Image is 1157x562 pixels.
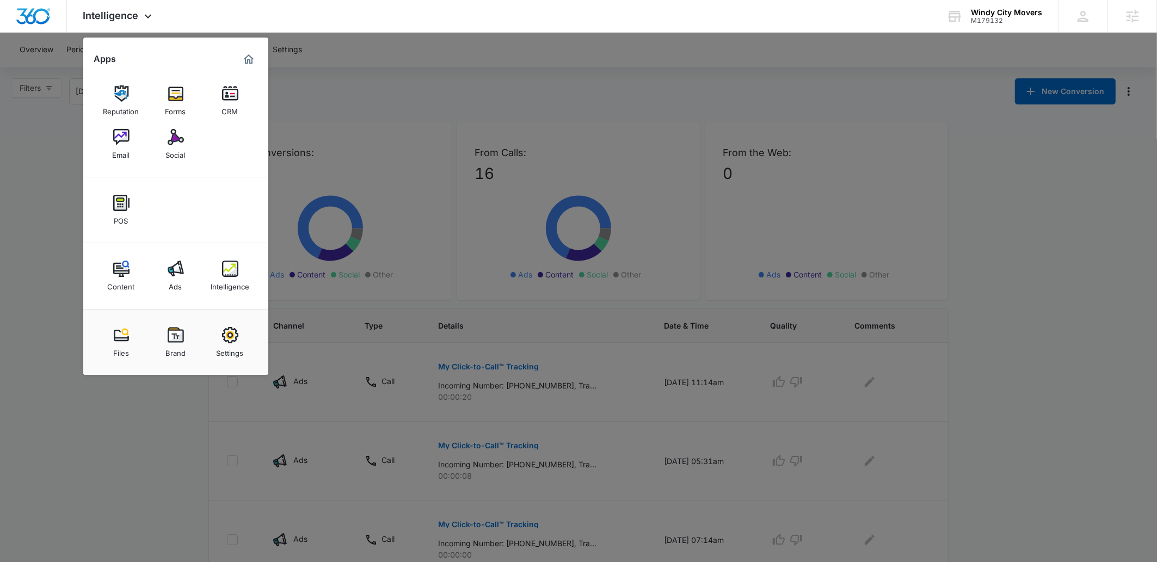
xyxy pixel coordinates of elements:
[971,8,1042,17] div: account name
[83,10,139,21] span: Intelligence
[101,322,142,363] a: Files
[211,277,249,291] div: Intelligence
[155,255,196,297] a: Ads
[114,211,128,225] div: POS
[108,277,135,291] div: Content
[94,54,116,64] h2: Apps
[240,51,257,68] a: Marketing 360® Dashboard
[971,17,1042,24] div: account id
[113,145,130,159] div: Email
[217,343,244,357] div: Settings
[210,255,251,297] a: Intelligence
[155,80,196,121] a: Forms
[222,102,238,116] div: CRM
[101,80,142,121] a: Reputation
[165,102,186,116] div: Forms
[101,123,142,165] a: Email
[210,80,251,121] a: CRM
[101,255,142,297] a: Content
[165,343,186,357] div: Brand
[113,343,129,357] div: Files
[101,189,142,231] a: POS
[166,145,186,159] div: Social
[103,102,139,116] div: Reputation
[210,322,251,363] a: Settings
[155,123,196,165] a: Social
[169,277,182,291] div: Ads
[155,322,196,363] a: Brand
